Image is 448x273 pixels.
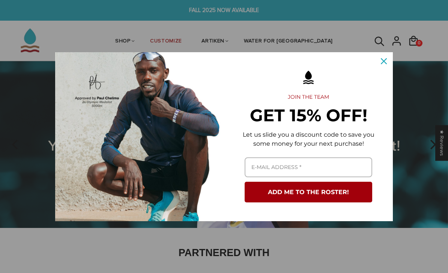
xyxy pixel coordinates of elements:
[236,130,381,148] p: Let us slide you a discount code to save you some money for your next purchase!
[245,157,372,177] input: Email field
[381,58,387,64] svg: close icon
[236,94,381,101] h2: JOIN THE TEAM
[245,182,372,202] button: ADD ME TO THE ROSTER!
[375,52,393,70] button: Close
[250,105,367,125] strong: GET 15% OFF!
